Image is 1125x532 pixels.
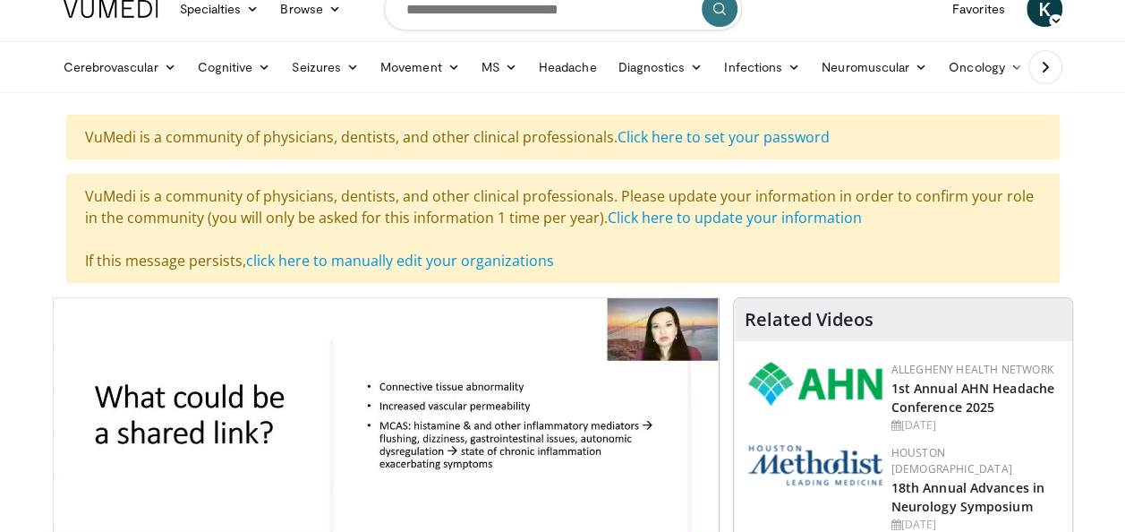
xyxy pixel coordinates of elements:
div: [DATE] [891,417,1058,433]
img: 628ffacf-ddeb-4409-8647-b4d1102df243.png.150x105_q85_autocrop_double_scale_upscale_version-0.2.png [748,362,882,406]
a: Click here to update your information [608,208,862,227]
a: MS [471,49,528,85]
a: Click here to set your password [618,127,830,147]
div: VuMedi is a community of physicians, dentists, and other clinical professionals. Please update yo... [66,174,1060,283]
a: Infections [713,49,811,85]
a: Movement [370,49,471,85]
a: Diagnostics [607,49,713,85]
div: VuMedi is a community of physicians, dentists, and other clinical professionals. [66,115,1060,159]
a: click here to manually edit your organizations [246,251,554,270]
a: Houston [DEMOGRAPHIC_DATA] [891,445,1012,476]
a: 18th Annual Advances in Neurology Symposium [891,479,1044,515]
a: Cognitive [187,49,282,85]
h4: Related Videos [745,309,874,330]
a: Neuromuscular [811,49,938,85]
a: Oncology [938,49,1034,85]
a: Cerebrovascular [53,49,187,85]
a: Allegheny Health Network [891,362,1053,377]
a: Headache [528,49,608,85]
a: Seizures [281,49,370,85]
a: 1st Annual AHN Headache Conference 2025 [891,380,1054,416]
img: 5e4488cc-e109-4a4e-9fd9-73bb9237ee91.png.150x105_q85_autocrop_double_scale_upscale_version-0.2.png [748,445,882,485]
